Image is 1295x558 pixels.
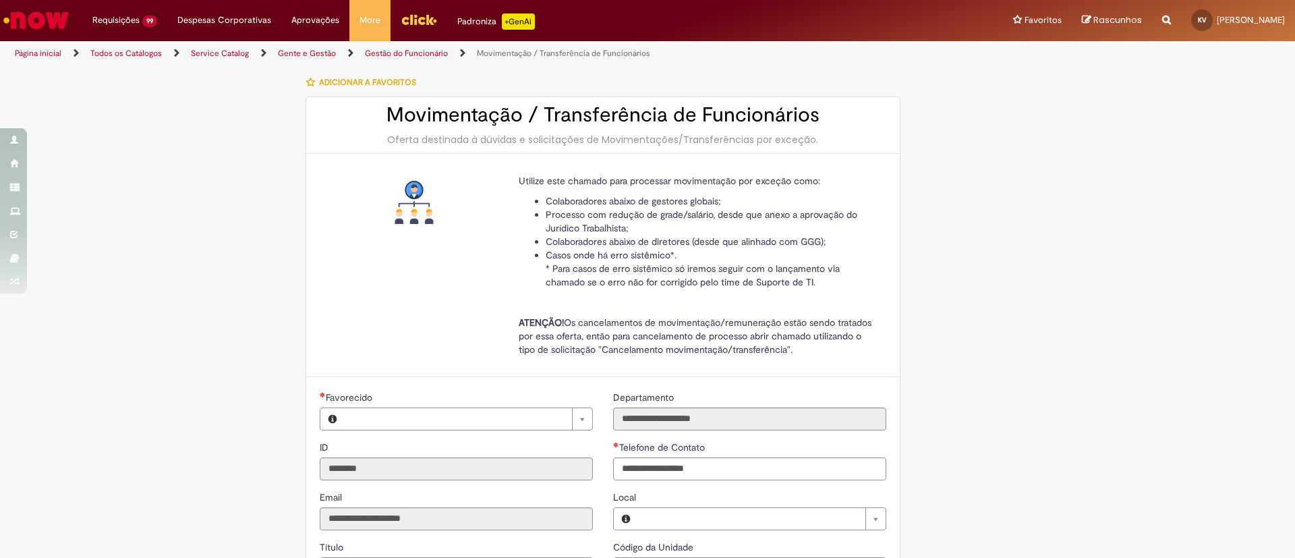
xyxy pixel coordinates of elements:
[502,13,535,30] p: +GenAi
[619,441,708,453] span: Telefone de Contato
[320,104,886,126] h2: Movimentação / Transferência de Funcionários
[613,541,696,553] span: Somente leitura - Código da Unidade
[319,77,416,88] span: Adicionar a Favoritos
[320,491,345,504] label: Somente leitura - Email
[1082,14,1142,27] a: Rascunhos
[306,68,424,96] button: Adicionar a Favoritos
[345,408,592,430] a: Limpar campo Favorecido
[90,48,162,59] a: Todos os Catálogos
[359,13,380,27] span: More
[15,48,61,59] a: Página inicial
[320,441,331,454] label: Somente leitura - ID
[1093,13,1142,26] span: Rascunhos
[10,41,853,66] ul: Trilhas de página
[291,13,339,27] span: Aprovações
[320,392,326,397] span: Necessários
[1025,13,1062,27] span: Favoritos
[278,48,336,59] a: Gente e Gestão
[393,181,436,224] img: Movimentação / Transferência de Funcionários
[457,13,535,30] div: Padroniza
[546,195,721,207] span: Colaboradores abaixo de gestores globais;
[320,491,345,503] span: Somente leitura - Email
[613,391,677,403] span: Somente leitura - Departamento
[614,508,638,530] button: Local, Visualizar este registro
[326,391,375,403] span: Necessários - Favorecido
[177,13,271,27] span: Despesas Corporativas
[613,391,677,404] label: Somente leitura - Departamento
[613,442,619,447] span: Obrigatório Preenchido
[92,13,140,27] span: Requisições
[613,457,886,480] input: Telefone de Contato
[546,208,857,234] span: Processo com redução de grade/salário, desde que anexo a aprovação do Jurídico Trabalhista;
[320,541,346,553] span: Somente leitura - Título
[142,16,157,27] span: 99
[365,48,448,59] a: Gestão do Funcionário
[519,316,564,329] strong: ATENÇÃO!
[1198,16,1207,24] span: KV
[546,262,840,288] span: * Para casos de erro sistêmico só iremos seguir com o lançamento via chamado se o erro não for co...
[477,48,650,59] a: Movimentação / Transferência de Funcionários
[320,507,593,530] input: Email
[320,408,345,430] button: Favorecido, Visualizar este registro
[519,316,871,356] span: Os cancelamentos de movimentação/remuneração estão sendo tratados por essa oferta, então para can...
[546,249,677,261] span: Casos onde há erro sistêmico*.
[613,491,639,503] span: Local
[320,441,331,453] span: Somente leitura - ID
[546,235,826,248] span: Colaboradores abaixo de diretores (desde que alinhado com GGG);
[613,540,696,554] label: Somente leitura - Código da Unidade
[191,48,249,59] a: Service Catalog
[1,7,71,34] img: ServiceNow
[401,9,437,30] img: click_logo_yellow_360x200.png
[320,133,886,146] div: Oferta destinada à dúvidas e solicitações de Movimentações/Transferências por exceção.
[519,175,820,187] span: Utilize este chamado para processar movimentação por exceção como:
[320,457,593,480] input: ID
[638,508,886,530] a: Limpar campo Local
[320,540,346,554] label: Somente leitura - Título
[613,408,886,430] input: Departamento
[1217,14,1285,26] span: [PERSON_NAME]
